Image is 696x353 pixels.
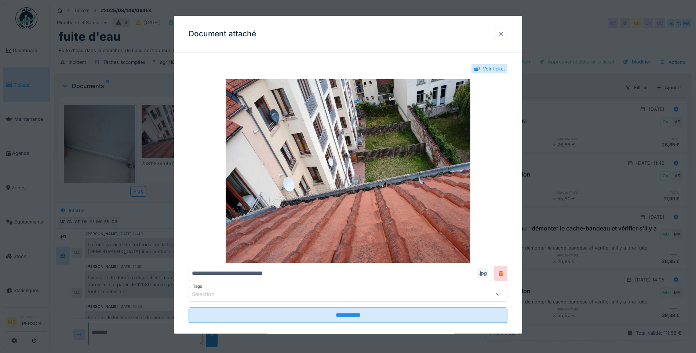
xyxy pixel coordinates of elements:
[189,29,256,39] h3: Document attaché
[189,79,507,263] img: 803ff3b8-1d1c-4d17-ab38-58f3c3af610f-17581123654373179303218991077747.jpg
[192,283,204,290] label: Tags
[483,65,505,72] div: Voir ticket
[477,268,488,278] div: .jpg
[192,291,225,299] div: Sélection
